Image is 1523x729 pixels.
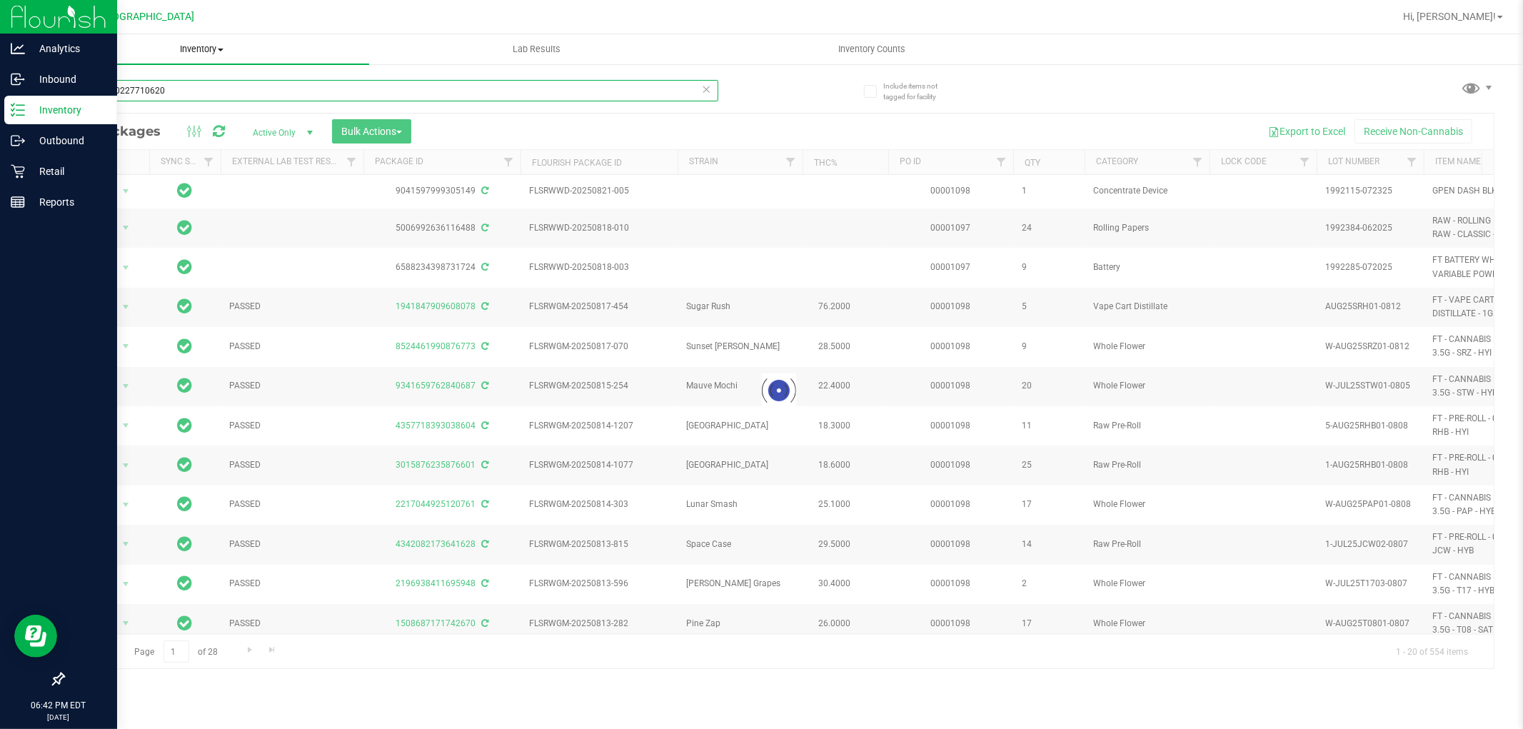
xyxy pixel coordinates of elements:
[704,34,1039,64] a: Inventory Counts
[883,81,955,102] span: Include items not tagged for facility
[819,43,925,56] span: Inventory Counts
[25,40,111,57] p: Analytics
[11,103,25,117] inline-svg: Inventory
[14,615,57,658] iframe: Resource center
[1403,11,1496,22] span: Hi, [PERSON_NAME]!
[6,699,111,712] p: 06:42 PM EDT
[34,34,369,64] a: Inventory
[34,43,369,56] span: Inventory
[63,80,718,101] input: Search Package ID, Item Name, SKU, Lot or Part Number...
[25,163,111,180] p: Retail
[25,193,111,211] p: Reports
[702,80,712,99] span: Clear
[11,134,25,148] inline-svg: Outbound
[6,712,111,723] p: [DATE]
[11,195,25,209] inline-svg: Reports
[369,34,704,64] a: Lab Results
[11,164,25,179] inline-svg: Retail
[97,11,195,23] span: [GEOGRAPHIC_DATA]
[25,71,111,88] p: Inbound
[25,132,111,149] p: Outbound
[25,101,111,119] p: Inventory
[493,43,580,56] span: Lab Results
[11,41,25,56] inline-svg: Analytics
[11,72,25,86] inline-svg: Inbound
